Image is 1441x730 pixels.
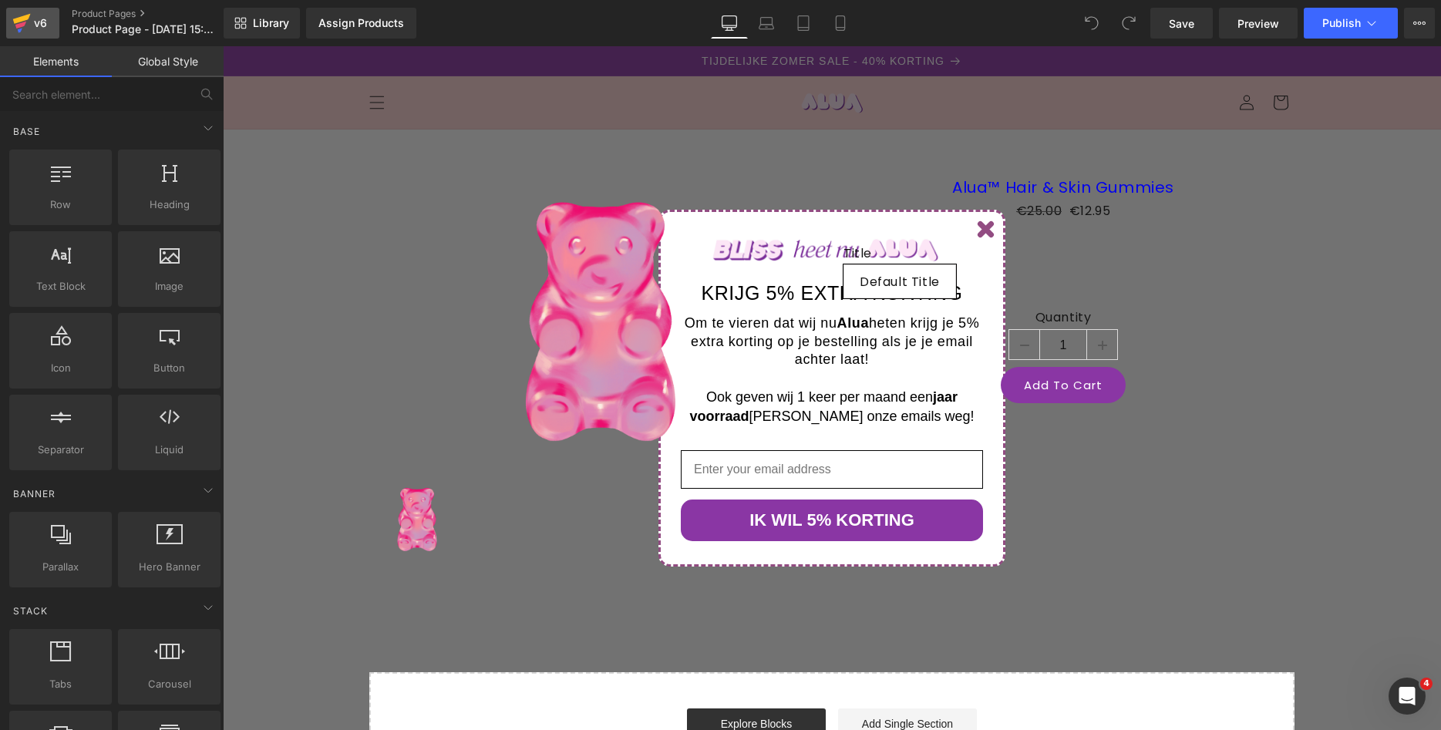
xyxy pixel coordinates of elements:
button: Redo [1113,8,1144,39]
a: New Library [224,8,300,39]
span: 4 [1420,678,1433,690]
a: Tablet [785,8,822,39]
span: Parallax [14,559,107,575]
span: €12.95 [847,154,888,177]
span: Hero Banner [123,559,216,575]
span: €25.00 [793,156,840,173]
img: Alua™ Hair & Skin Gummies [160,435,229,512]
span: Row [14,197,107,213]
span: Base [12,124,42,139]
a: Desktop [711,8,748,39]
span: Button [123,360,216,376]
span: Stack [12,604,49,618]
a: Preview [1219,8,1298,39]
div: v6 [31,13,50,33]
span: Preview [1237,15,1279,32]
button: More [1404,8,1435,39]
span: Product Page - [DATE] 15:47:48 [72,23,220,35]
span: Text Block [14,278,107,294]
button: Add To Cart [778,321,903,357]
span: Image [123,278,216,294]
span: Save [1169,15,1194,32]
a: Mobile [822,8,859,39]
a: Alua™ Hair & Skin Gummies [729,132,951,150]
span: Default Title [637,219,717,251]
label: Quantity [621,264,1060,282]
span: Carousel [123,676,216,692]
span: Heading [123,197,216,213]
button: Undo [1076,8,1107,39]
span: Banner [12,486,57,501]
a: Explore Blocks [464,662,603,693]
a: Global Style [112,46,224,77]
a: v6 [6,8,59,39]
span: Liquid [123,442,216,458]
button: Publish [1304,8,1398,39]
span: Publish [1322,17,1361,29]
a: Add Single Section [615,662,754,693]
span: Separator [14,442,107,458]
a: Laptop [748,8,785,39]
a: Alua™ Hair & Skin Gummies [160,435,234,516]
span: Icon [14,360,107,376]
img: Alua™ Hair & Skin Gummies [246,130,510,422]
span: Library [253,16,289,30]
a: Product Pages [72,8,249,20]
iframe: Intercom live chat [1389,678,1426,715]
span: Tabs [14,676,107,692]
div: Assign Products [318,17,404,29]
label: Title [621,200,1060,218]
